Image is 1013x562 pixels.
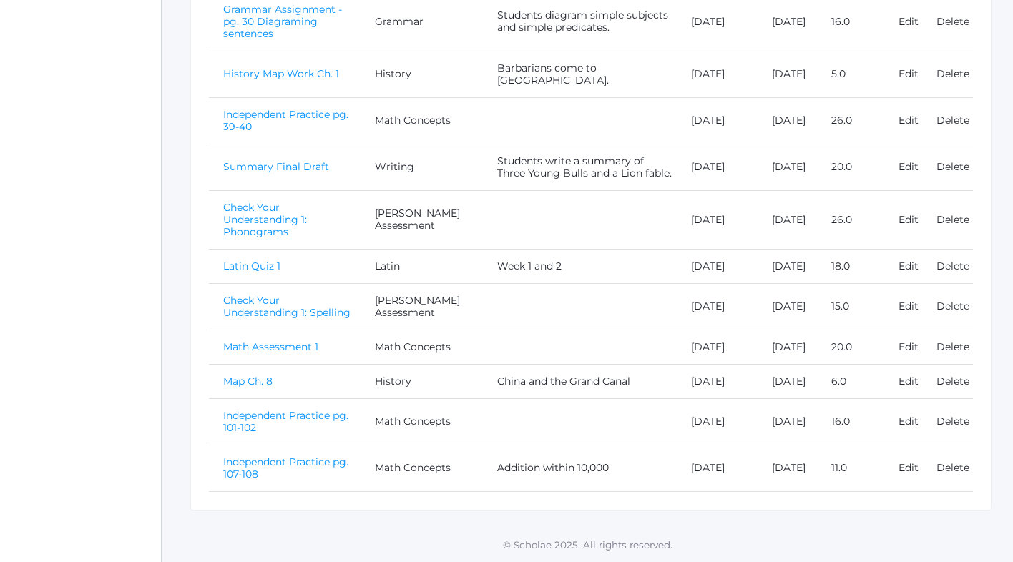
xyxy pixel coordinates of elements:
td: [DATE] [758,51,817,97]
td: Writing [361,144,483,190]
a: Delete [936,67,969,80]
td: [DATE] [677,190,758,249]
td: 20.0 [817,144,884,190]
td: 18.0 [817,249,884,283]
td: 15.0 [817,283,884,330]
a: Delete [936,260,969,272]
td: [DATE] [758,190,817,249]
td: [PERSON_NAME] Assessment [361,283,483,330]
a: Edit [899,213,919,226]
td: 20.0 [817,330,884,364]
a: Independent Practice pg. 101-102 [223,409,348,434]
p: © Scholae 2025. All rights reserved. [162,538,1013,552]
a: Check Your Understanding 1: Phonograms [223,201,307,238]
a: Map Ch. 8 [223,375,273,388]
td: 16.0 [817,398,884,445]
td: History [361,51,483,97]
td: Students write a summary of Three Young Bulls and a Lion fable. [483,144,677,190]
a: Delete [936,160,969,173]
td: [DATE] [677,144,758,190]
a: Grammar Assignment - pg. 30 Diagraming sentences [223,3,342,40]
a: Edit [899,300,919,312]
td: [DATE] [677,398,758,445]
td: Math Concepts [361,445,483,491]
td: [DATE] [677,364,758,398]
td: 26.0 [817,97,884,144]
td: [PERSON_NAME] Assessment [361,190,483,249]
a: Edit [899,260,919,272]
td: [DATE] [758,364,817,398]
td: Math Concepts [361,97,483,144]
td: History [361,364,483,398]
a: Edit [899,461,919,474]
td: 26.0 [817,190,884,249]
a: Math Assessment 1 [223,340,318,353]
a: Edit [899,415,919,428]
a: Delete [936,340,969,353]
td: [DATE] [758,398,817,445]
td: Latin [361,249,483,283]
td: 5.0 [817,51,884,97]
a: Edit [899,375,919,388]
a: Delete [936,114,969,127]
a: Summary Final Draft [223,160,329,173]
a: Edit [899,15,919,28]
a: Edit [899,67,919,80]
td: 11.0 [817,445,884,491]
a: Edit [899,114,919,127]
a: History Map Work Ch. 1 [223,67,339,80]
td: [DATE] [677,249,758,283]
td: Math Concepts [361,398,483,445]
td: Math Concepts [361,330,483,364]
a: Delete [936,461,969,474]
a: Delete [936,15,969,28]
td: [DATE] [677,445,758,491]
a: Independent Practice pg. 107-108 [223,455,348,480]
a: Delete [936,300,969,312]
td: [DATE] [677,330,758,364]
a: Delete [936,213,969,226]
td: China and the Grand Canal [483,364,677,398]
a: Delete [936,375,969,388]
a: Independent Practice pg. 39-40 [223,108,348,133]
td: [DATE] [758,330,817,364]
td: [DATE] [758,283,817,330]
td: Addition within 10,000 [483,445,677,491]
td: Week 1 and 2 [483,249,677,283]
a: Edit [899,340,919,353]
td: [DATE] [677,97,758,144]
td: [DATE] [758,445,817,491]
td: Barbarians come to [GEOGRAPHIC_DATA]. [483,51,677,97]
td: [DATE] [758,97,817,144]
td: [DATE] [677,283,758,330]
td: [DATE] [758,249,817,283]
td: [DATE] [677,51,758,97]
a: Latin Quiz 1 [223,260,280,272]
a: Edit [899,160,919,173]
a: Check Your Understanding 1: Spelling [223,294,351,319]
td: [DATE] [758,144,817,190]
td: 6.0 [817,364,884,398]
a: Delete [936,415,969,428]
